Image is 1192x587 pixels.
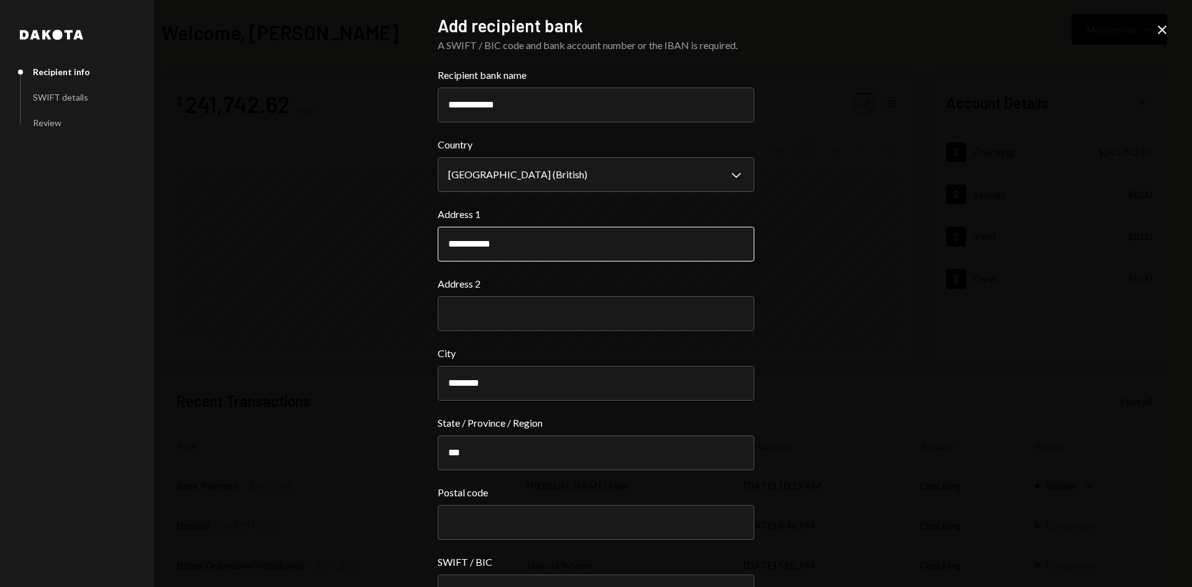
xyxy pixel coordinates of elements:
label: Address 1 [438,207,754,222]
label: SWIFT / BIC [438,555,754,570]
label: Country [438,137,754,152]
label: City [438,346,754,361]
div: Review [33,117,61,128]
button: Country [438,157,754,192]
h2: Add recipient bank [438,14,754,38]
div: Recipient info [33,66,90,77]
label: Recipient bank name [438,68,754,83]
div: SWIFT details [33,92,88,102]
label: Address 2 [438,276,754,291]
div: A SWIFT / BIC code and bank account number or the IBAN is required. [438,38,754,53]
label: Postal code [438,485,754,500]
label: State / Province / Region [438,416,754,430]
